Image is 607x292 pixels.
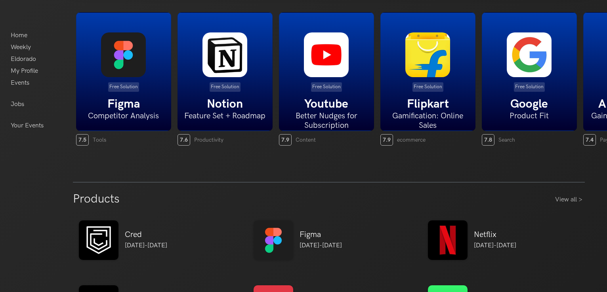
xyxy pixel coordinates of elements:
p: [DATE]-[DATE] [300,241,342,250]
a: Weekly [11,42,31,53]
img: Netflix logo [428,220,468,260]
p: [DATE]-[DATE] [474,241,516,250]
a: View all > [555,195,585,205]
h5: Google [482,97,576,111]
h6: Gamification: Online Sales [381,111,475,130]
h5: Notion [178,97,272,111]
h5: Figma [300,230,342,239]
h3: Products [73,192,120,206]
a: Free Solution Flipkart Gamification: Online Sales 7.9 ecommerce [380,12,475,146]
h5: Flipkart [381,97,475,111]
h6: Competitor Analysis [76,111,171,121]
img: Figma logo [254,220,293,260]
span: 7.9 [380,134,393,146]
span: Search [498,137,515,143]
p: Free Solution [108,82,139,92]
p: Free Solution [514,82,545,92]
h5: Netflix [474,230,516,239]
a: Events [11,77,29,89]
h5: Figma [76,97,171,111]
span: 7.4 [583,134,596,146]
h6: Product Fit [482,111,576,121]
a: Your Events [11,120,44,132]
a: Cred logo Cred [DATE]-[DATE] [73,214,173,266]
span: 7.9 [279,134,292,146]
span: 7.8 [482,134,494,146]
a: Free Solution Google Product Fit 7.8 Search [482,12,577,146]
a: Figma logo Figma [DATE]-[DATE] [248,214,348,266]
span: Tools [93,137,106,143]
a: My Profile [11,65,38,77]
span: Content [296,137,316,143]
h5: Youtube [279,97,374,111]
p: Free Solution [210,82,241,92]
a: Jobs [11,99,24,110]
a: Free Solution Youtube Better Nudges for Subscription 7.9 Content [279,12,374,146]
h6: Feature Set + Roadmap [178,111,272,121]
a: Free Solution Figma Competitor Analysis 7.5 Tools [76,12,171,146]
span: ecommerce [397,137,426,143]
h6: Better Nudges for Subscription [279,111,374,130]
p: [DATE]-[DATE] [125,241,167,250]
a: Home [11,30,27,42]
p: Free Solution [311,82,342,92]
a: Free Solution Notion Feature Set + Roadmap 7.6 Productivity [178,12,273,146]
img: Cred logo [79,220,118,260]
a: Netflix logo Netflix [DATE]-[DATE] [422,214,522,266]
span: 7.6 [178,134,190,146]
span: Productivity [194,137,223,143]
h5: Cred [125,230,167,239]
span: 7.5 [76,134,89,146]
p: Free Solution [412,82,443,92]
a: Eldorado [11,53,36,65]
